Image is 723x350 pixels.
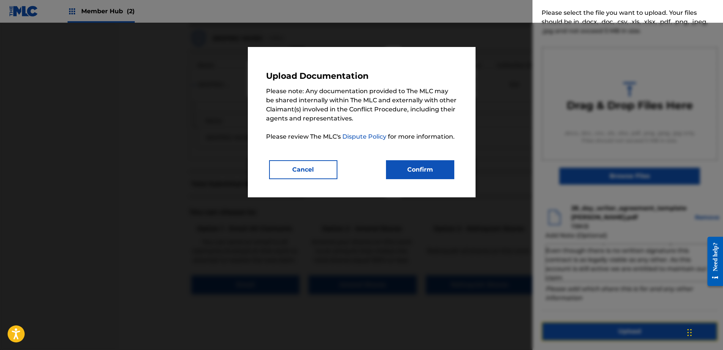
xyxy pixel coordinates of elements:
[685,314,723,350] iframe: Chat Widget
[542,8,718,36] p: Please select the file you want to upload. Your files should be in .docx, .doc, .csv, .xls, .xlsx...
[9,6,38,17] img: MLC Logo
[386,160,454,179] button: Confirm
[266,71,457,85] h3: Upload Documentation
[266,87,457,141] p: Please note: Any documentation provided to The MLC may be shared internally within The MLC and ex...
[127,8,135,15] span: (2)
[68,7,77,16] img: Top Rightsholders
[687,321,692,344] div: Drag
[269,160,337,179] button: Cancel
[342,133,388,140] a: Dispute Policy
[702,231,723,292] iframe: Resource Center
[81,7,135,16] span: Member Hub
